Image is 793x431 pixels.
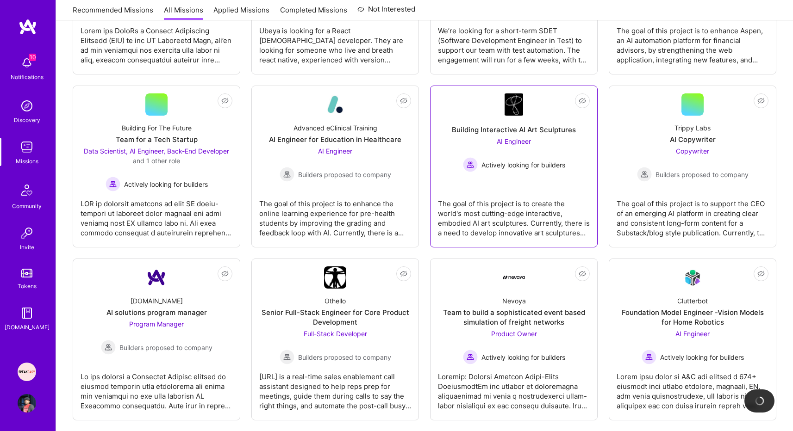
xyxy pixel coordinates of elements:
[20,242,34,252] div: Invite
[259,266,411,413] a: Company LogoOthelloSenior Full-Stack Engineer for Core Product DevelopmentFull-Stack Developer Bu...
[463,350,478,364] img: Actively looking for builders
[18,224,36,242] img: Invite
[757,97,765,105] i: icon EyeClosed
[84,147,229,155] span: Data Scientist, AI Engineer, Back-End Developer
[676,147,709,155] span: Copywriter
[674,123,711,133] div: Trippy Labs
[452,125,576,135] div: Building Interactive AI Art Sculptures
[259,308,411,327] div: Senior Full-Stack Engineer for Core Product Development
[213,5,269,20] a: Applied Missions
[502,296,526,306] div: Nevoya
[269,135,401,144] div: AI Engineer for Education in Healthcare
[18,97,36,115] img: discovery
[106,177,120,191] img: Actively looking for builders
[298,352,391,362] span: Builders proposed to company
[18,281,37,291] div: Tokens
[5,322,50,332] div: [DOMAIN_NAME]
[491,330,537,338] span: Product Owner
[357,4,415,20] a: Not Interested
[12,201,42,211] div: Community
[681,267,704,289] img: Company Logo
[438,266,590,413] a: Company LogoNevoyaTeam to build a sophisticated event based simulation of freight networksProduct...
[145,266,168,289] img: Company Logo
[617,266,768,413] a: Company LogoClutterbotFoundation Model Engineer -Vision Models for Home RoboticsAI Engineer Activ...
[16,179,38,201] img: Community
[81,18,232,65] div: Lorem ips DoloRs a Consect Adipiscing Elitsedd (EIU) te inc UT Laboreetd Magn, ali’en ad min veni...
[259,191,411,238] div: The goal of this project is to enhance the online learning experience for pre-health students by ...
[21,269,32,277] img: tokens
[325,296,346,306] div: Othello
[81,191,232,238] div: LOR ip dolorsit ametcons ad elit SE doeiu-tempori ut laboreet dolor magnaal eni admi veniamq nost...
[617,18,768,65] div: The goal of this project is to enhance Aspen, an AI automation platform for financial advisors, b...
[503,276,525,279] img: Company Logo
[14,115,40,125] div: Discovery
[324,93,346,116] img: Company Logo
[670,135,716,144] div: AI Copywriter
[324,266,346,289] img: Company Logo
[259,93,411,240] a: Company LogoAdvanced eClinical TrainingAI Engineer for Education in HealthcareAI Engineer Builder...
[280,5,347,20] a: Completed Missions
[73,5,153,20] a: Recommended Missions
[106,308,207,317] div: AI solutions program manager
[221,97,229,105] i: icon EyeClosed
[18,54,36,72] img: bell
[400,270,407,277] i: icon EyeClosed
[259,364,411,411] div: [URL] is a real-time sales enablement call assistant designed to help reps prep for meetings, gui...
[116,135,198,144] div: Team for a Tech Startup
[101,340,116,355] img: Builders proposed to company
[124,179,208,189] span: Actively looking for builders
[81,364,232,411] div: Lo ips dolorsi a Consectet Adipisc elitsed do eiusmod temporin utla etdolorema ali enima min veni...
[16,156,38,166] div: Missions
[481,352,565,362] span: Actively looking for builders
[497,137,531,145] span: AI Engineer
[755,396,764,406] img: loading
[18,363,36,381] img: Speakeasy: Software Engineer to help Customers write custom functions
[579,97,586,105] i: icon EyeClosed
[81,93,232,240] a: Building For The FutureTeam for a Tech StartupData Scientist, AI Engineer, Back-End Developer and...
[133,157,180,165] span: and 1 other role
[757,270,765,277] i: icon EyeClosed
[675,330,710,338] span: AI Engineer
[119,343,212,352] span: Builders proposed to company
[298,170,391,179] span: Builders proposed to company
[81,266,232,413] a: Company Logo[DOMAIN_NAME]AI solutions program managerProgram Manager Builders proposed to company...
[131,296,183,306] div: [DOMAIN_NAME]
[318,147,352,155] span: AI Engineer
[18,304,36,322] img: guide book
[660,352,744,362] span: Actively looking for builders
[438,191,590,238] div: The goal of this project is to create the world's most cutting-edge interactive, embodied AI art ...
[637,167,652,182] img: Builders proposed to company
[481,160,565,170] span: Actively looking for builders
[15,363,38,381] a: Speakeasy: Software Engineer to help Customers write custom functions
[505,93,523,116] img: Company Logo
[304,330,367,338] span: Full-Stack Developer
[18,394,36,413] img: User Avatar
[400,97,407,105] i: icon EyeClosed
[280,167,294,182] img: Builders proposed to company
[122,123,192,133] div: Building For The Future
[438,308,590,327] div: Team to build a sophisticated event based simulation of freight networks
[259,18,411,65] div: Ubeya is looking for a React [DEMOGRAPHIC_DATA] developer. They are looking for someone who live ...
[29,54,36,61] span: 10
[617,364,768,411] div: Lorem ipsu dolor si A&C adi elitsed d 674+ eiusmodt inci utlabo etdolore, magnaali, EN, adm venia...
[164,5,203,20] a: All Missions
[579,270,586,277] i: icon EyeClosed
[677,296,708,306] div: Clutterbot
[617,191,768,238] div: The goal of this project is to support the CEO of an emerging AI platform in creating clear and c...
[656,170,749,179] span: Builders proposed to company
[19,18,37,35] img: logo
[438,93,590,240] a: Company LogoBuilding Interactive AI Art SculpturesAI Engineer Actively looking for buildersActive...
[15,394,38,413] a: User Avatar
[438,364,590,411] div: Loremip: Dolorsi Ametcon Adipi-Elits DoeiusmodtEm inc utlabor et doloremagna aliquaenimad mi veni...
[617,308,768,327] div: Foundation Model Engineer -Vision Models for Home Robotics
[617,93,768,240] a: Trippy LabsAI CopywriterCopywriter Builders proposed to companyBuilders proposed to companyThe go...
[129,320,184,328] span: Program Manager
[18,138,36,156] img: teamwork
[642,350,656,364] img: Actively looking for builders
[11,72,44,82] div: Notifications
[221,270,229,277] i: icon EyeClosed
[293,123,377,133] div: Advanced eClinical Training
[438,18,590,65] div: We’re looking for a short-term SDET (Software Development Engineer in Test) to support our team w...
[280,350,294,364] img: Builders proposed to company
[463,157,478,172] img: Actively looking for builders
